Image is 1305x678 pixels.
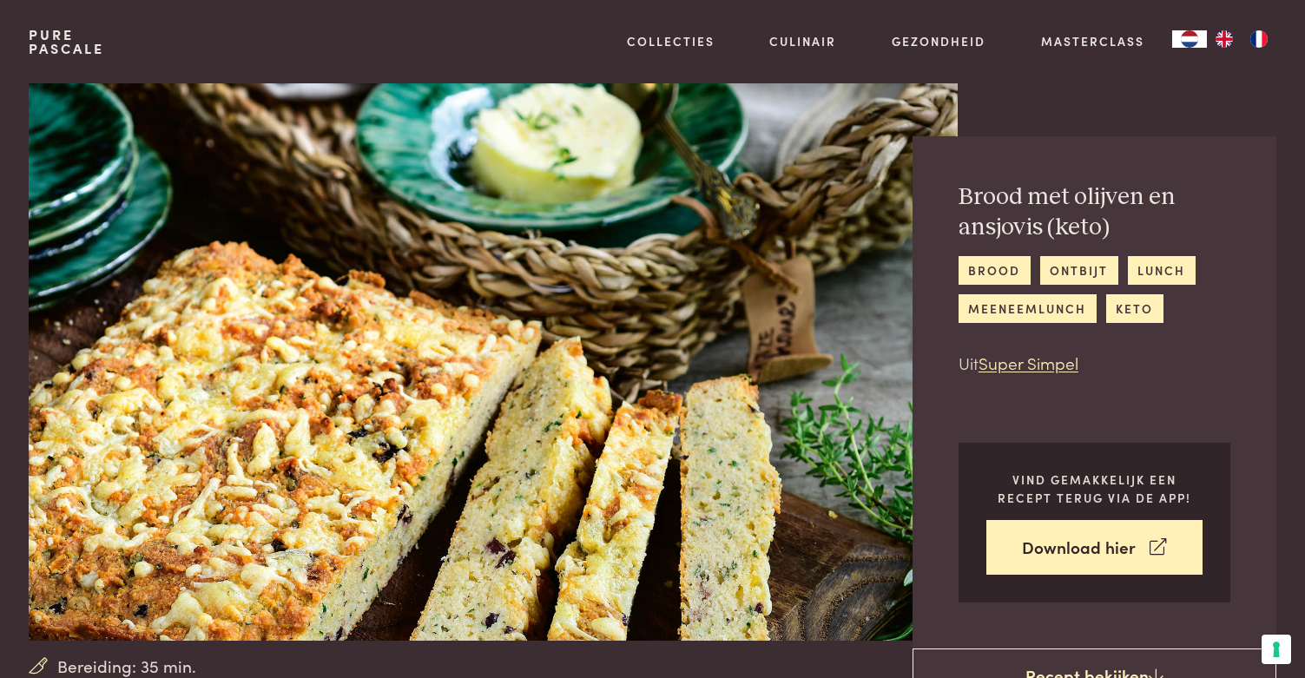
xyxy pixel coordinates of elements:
[979,351,1078,374] a: Super Simpel
[1172,30,1207,48] a: NL
[1128,256,1196,285] a: lunch
[959,182,1230,242] h2: Brood met olijven en ansjovis (keto)
[892,32,985,50] a: Gezondheid
[986,520,1203,575] a: Download hier
[29,28,104,56] a: PurePascale
[1262,635,1291,664] button: Uw voorkeuren voor toestemming voor trackingtechnologieën
[627,32,715,50] a: Collecties
[986,471,1203,506] p: Vind gemakkelijk een recept terug via de app!
[29,83,957,641] img: Brood met olijven en ansjovis (keto)
[959,294,1097,323] a: meeneemlunch
[1106,294,1163,323] a: keto
[769,32,836,50] a: Culinair
[1242,30,1276,48] a: FR
[1207,30,1242,48] a: EN
[1207,30,1276,48] ul: Language list
[1040,256,1118,285] a: ontbijt
[1041,32,1144,50] a: Masterclass
[959,351,1230,376] p: Uit
[1172,30,1207,48] div: Language
[959,256,1031,285] a: brood
[1172,30,1276,48] aside: Language selected: Nederlands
